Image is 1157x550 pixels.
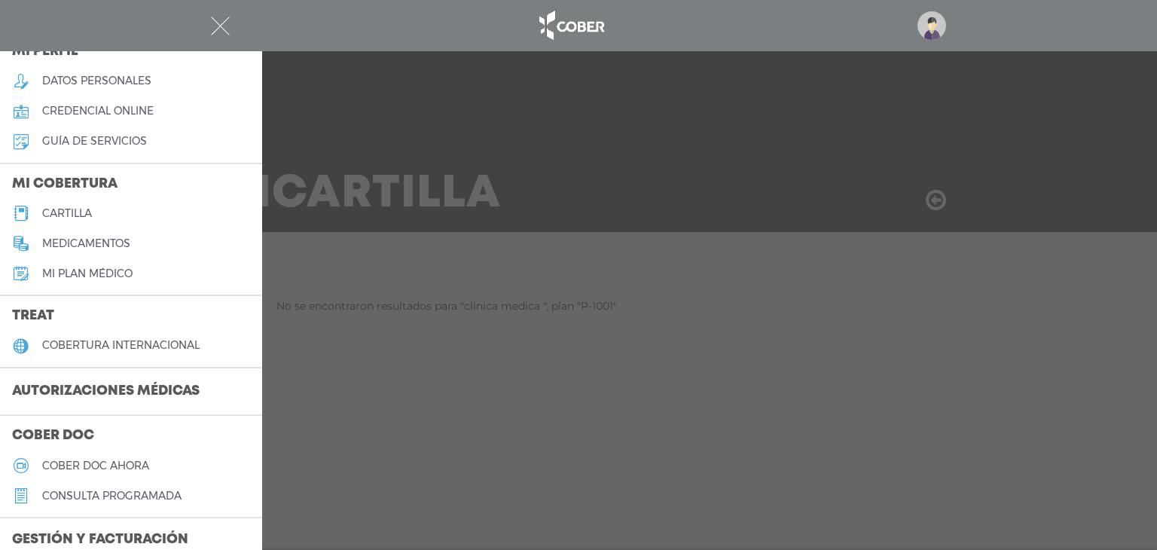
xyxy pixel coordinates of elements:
[42,75,151,87] h5: datos personales
[42,207,92,220] h5: cartilla
[42,237,130,250] h5: medicamentos
[211,17,230,35] img: Cober_menu-close-white.svg
[42,339,200,352] h5: cobertura internacional
[42,460,149,472] h5: Cober doc ahora
[42,267,133,280] h5: Mi plan médico
[42,135,147,148] h5: guía de servicios
[531,8,610,44] img: logo_cober_home-white.png
[917,11,946,40] img: profile-placeholder.svg
[42,105,154,118] h5: credencial online
[42,490,182,503] h5: consulta programada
